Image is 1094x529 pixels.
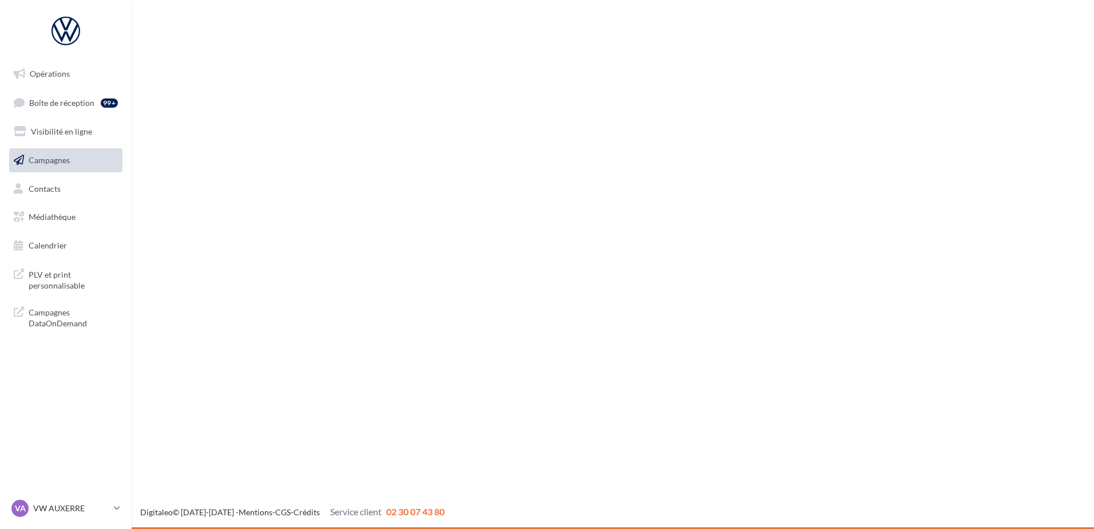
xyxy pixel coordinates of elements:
[7,300,125,334] a: Campagnes DataOnDemand
[239,507,272,517] a: Mentions
[7,120,125,144] a: Visibilité en ligne
[29,155,70,165] span: Campagnes
[7,205,125,229] a: Médiathèque
[7,90,125,115] a: Boîte de réception99+
[386,506,445,517] span: 02 30 07 43 80
[330,506,382,517] span: Service client
[140,507,445,517] span: © [DATE]-[DATE] - - -
[29,305,118,329] span: Campagnes DataOnDemand
[7,262,125,296] a: PLV et print personnalisable
[140,507,173,517] a: Digitaleo
[7,148,125,172] a: Campagnes
[7,62,125,86] a: Opérations
[31,127,92,136] span: Visibilité en ligne
[7,177,125,201] a: Contacts
[15,503,26,514] span: VA
[33,503,109,514] p: VW AUXERRE
[9,498,122,519] a: VA VW AUXERRE
[29,240,67,250] span: Calendrier
[7,234,125,258] a: Calendrier
[29,212,76,222] span: Médiathèque
[275,507,291,517] a: CGS
[30,69,70,78] span: Opérations
[101,98,118,108] div: 99+
[29,183,61,193] span: Contacts
[29,267,118,291] span: PLV et print personnalisable
[29,97,94,107] span: Boîte de réception
[294,507,320,517] a: Crédits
